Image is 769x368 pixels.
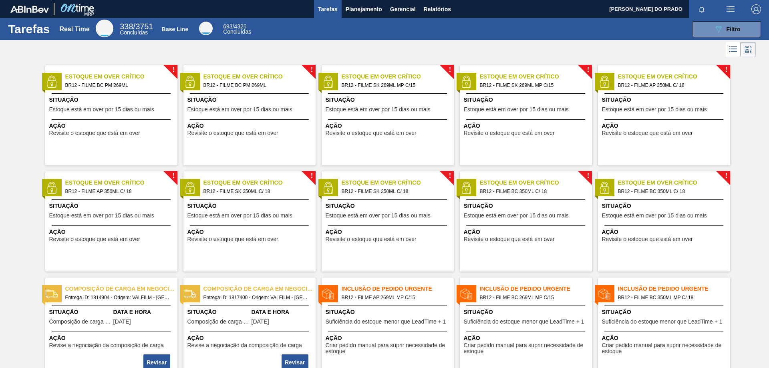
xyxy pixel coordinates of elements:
img: status [46,76,58,88]
span: Situação [187,96,314,104]
div: Base Line [223,24,251,34]
button: Notificações [689,4,715,15]
span: Ação [602,334,728,342]
span: Ação [326,334,452,342]
span: ! [587,67,589,73]
span: Situação [326,308,452,316]
span: Estoque em Over Crítico [480,179,592,187]
span: Revisite o estoque que está em over [326,130,417,136]
span: Ação [49,122,175,130]
span: Relatórios [424,4,451,14]
span: Concluídas [120,29,148,36]
span: Estoque em Over Crítico [342,179,454,187]
span: Criar pedido manual para suprir necessidade de estoque [464,342,590,355]
span: ! [587,173,589,179]
span: Revisite o estoque que está em over [49,130,140,136]
img: status [322,76,334,88]
span: Estoque está em over por 15 dias ou mais [464,107,569,113]
span: BR12 - FILME BC PM 269ML [65,81,171,90]
span: Revisite o estoque que está em over [187,236,278,242]
div: Real Time [59,26,89,33]
img: status [46,288,58,300]
span: Ação [49,228,175,236]
span: Revisite o estoque que está em over [464,236,555,242]
span: Ação [464,122,590,130]
span: Suficiência do estoque menor que LeadTime + 1 [464,319,584,325]
span: Situação [602,202,728,210]
span: BR12 - FILME AP 350ML C/ 18 [618,81,724,90]
span: ! [172,173,175,179]
span: Revise a negociação da composição de carga [187,342,302,348]
span: Situação [49,96,175,104]
span: Situação [49,308,111,316]
span: Ação [187,122,314,130]
span: Ação [49,334,175,342]
span: Ação [464,334,590,342]
span: Estoque em Over Crítico [618,72,730,81]
span: Situação [187,202,314,210]
span: Situação [602,308,728,316]
div: Base Line [162,26,188,32]
span: ! [449,67,451,73]
span: Estoque em Over Crítico [342,72,454,81]
span: ! [310,173,313,179]
img: status [598,182,610,194]
span: Revisite o estoque que está em over [602,236,693,242]
span: / 4325 [223,23,246,30]
span: Ação [326,228,452,236]
span: ! [725,173,727,179]
span: Revisite o estoque que está em over [187,130,278,136]
span: Data e Hora [113,308,175,316]
span: Revisite o estoque que está em over [602,130,693,136]
span: Ação [602,228,728,236]
span: Estoque em Over Crítico [480,72,592,81]
span: ! [172,67,175,73]
img: status [460,288,472,300]
img: status [598,288,610,300]
span: Filtro [727,26,741,32]
img: userActions [726,4,735,14]
span: Suficiência do estoque menor que LeadTime + 1 [602,319,723,325]
span: Inclusão de Pedido Urgente [618,285,730,293]
span: Ação [187,334,314,342]
img: TNhmsLtSVTkK8tSr43FrP2fwEKptu5GPRR3wAAAABJRU5ErkJggg== [10,6,49,13]
h1: Tarefas [8,24,50,34]
span: Concluídas [223,28,251,35]
span: BR12 - FILME BC 269ML MP C/15 [480,293,586,302]
span: Ação [602,122,728,130]
span: Inclusão de Pedido Urgente [480,285,592,293]
img: status [598,76,610,88]
span: Situação [49,202,175,210]
span: Situação [326,96,452,104]
span: BR12 - FILME SK 350ML C/ 18 [342,187,447,196]
img: status [322,182,334,194]
span: Estoque está em over por 15 dias ou mais [602,213,707,219]
span: Estoque está em over por 15 dias ou mais [187,213,292,219]
span: ! [449,173,451,179]
span: Ação [464,228,590,236]
span: Entrega ID: 1817400 - Origem: VALFILM - LORENA (SP) - Destino: BR12 [203,293,309,302]
span: Estoque está em over por 15 dias ou mais [49,107,154,113]
span: Situação [464,96,590,104]
img: status [460,76,472,88]
img: status [460,182,472,194]
span: BR12 - FILME AP 269ML MP C/15 [342,293,447,302]
span: 338 [120,22,133,31]
span: Entrega ID: 1814904 - Origem: VALFILM - LORENA (SP) - Destino: BR12 [65,293,171,302]
div: Real Time [96,20,113,37]
span: Criar pedido manual para suprir necessidade de estoque [602,342,728,355]
span: Revisite o estoque que está em over [326,236,417,242]
span: BR12 - FILME BC 350ML C/ 18 [618,187,724,196]
span: Composição de carga em negociação [65,285,177,293]
span: Revisite o estoque que está em over [464,130,555,136]
span: Estoque em Over Crítico [65,179,177,187]
span: Suficiência do estoque menor que LeadTime + 1 [326,319,446,325]
div: Real Time [120,23,153,35]
span: Estoque em Over Crítico [65,72,177,81]
span: 18/09/2025, [252,319,269,325]
span: 03/09/2025, [113,319,131,325]
span: Inclusão de Pedido Urgente [342,285,454,293]
span: Situação [187,308,250,316]
span: Estoque está em over por 15 dias ou mais [187,107,292,113]
span: Situação [464,202,590,210]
